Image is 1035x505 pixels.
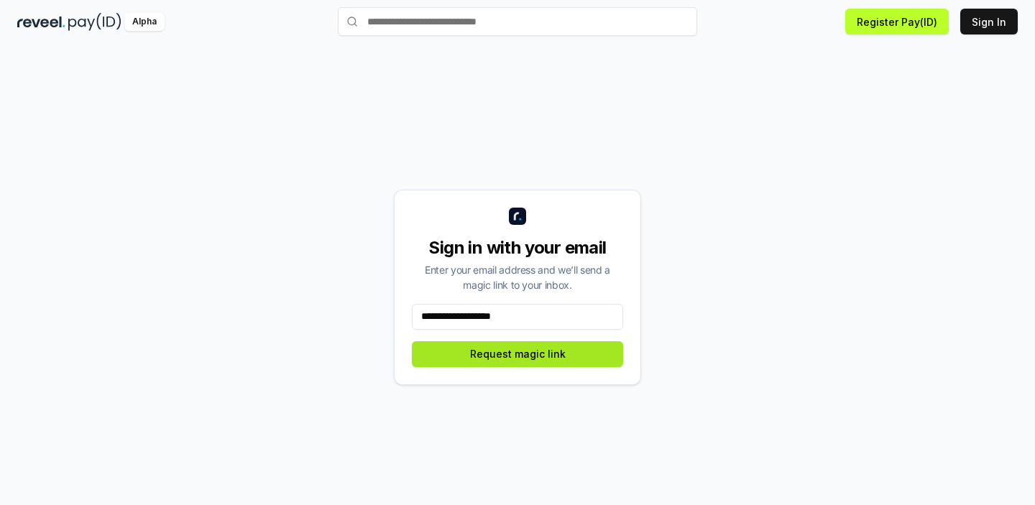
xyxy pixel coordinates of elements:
button: Register Pay(ID) [845,9,949,34]
img: pay_id [68,13,121,31]
img: reveel_dark [17,13,65,31]
div: Alpha [124,13,165,31]
img: logo_small [509,208,526,225]
div: Sign in with your email [412,236,623,259]
div: Enter your email address and we’ll send a magic link to your inbox. [412,262,623,292]
button: Sign In [960,9,1018,34]
button: Request magic link [412,341,623,367]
